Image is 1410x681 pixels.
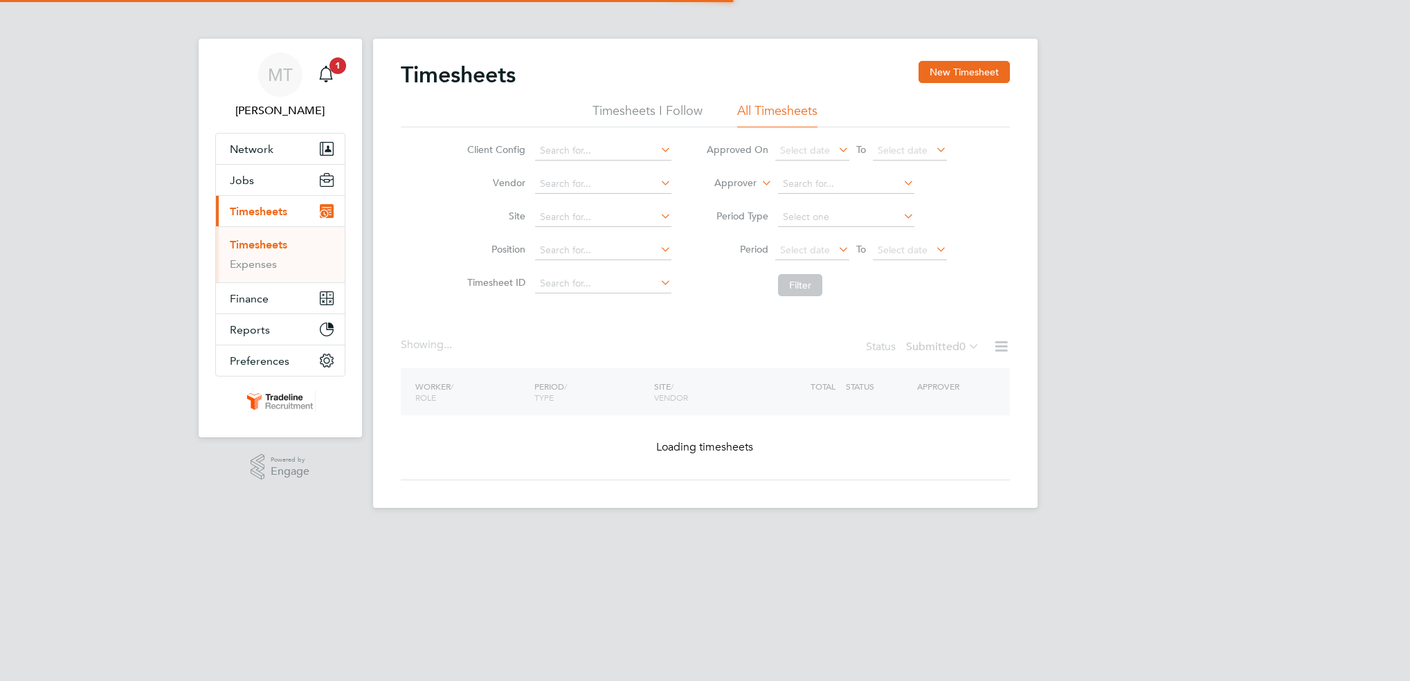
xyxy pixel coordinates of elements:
[463,243,525,255] label: Position
[271,466,309,478] span: Engage
[444,338,452,352] span: ...
[216,345,345,376] button: Preferences
[780,144,830,156] span: Select date
[271,454,309,466] span: Powered by
[737,102,817,127] li: All Timesheets
[906,340,979,354] label: Submitted
[535,174,671,194] input: Search for...
[778,274,822,296] button: Filter
[535,274,671,293] input: Search for...
[535,241,671,260] input: Search for...
[706,243,768,255] label: Period
[329,57,346,74] span: 1
[463,210,525,222] label: Site
[268,66,293,84] span: MT
[216,226,345,282] div: Timesheets
[215,53,345,119] a: MT[PERSON_NAME]
[780,244,830,256] span: Select date
[866,338,982,357] div: Status
[215,390,345,412] a: Go to home page
[463,276,525,289] label: Timesheet ID
[216,314,345,345] button: Reports
[706,143,768,156] label: Approved On
[706,210,768,222] label: Period Type
[230,292,269,305] span: Finance
[401,61,516,89] h2: Timesheets
[312,53,340,97] a: 1
[919,61,1010,83] button: New Timesheet
[230,174,254,187] span: Jobs
[463,176,525,189] label: Vendor
[216,283,345,314] button: Finance
[463,143,525,156] label: Client Config
[959,340,966,354] span: 0
[401,338,455,352] div: Showing
[216,134,345,164] button: Network
[199,39,362,437] nav: Main navigation
[694,176,757,190] label: Approver
[852,140,870,158] span: To
[230,323,270,336] span: Reports
[230,257,277,271] a: Expenses
[230,205,287,218] span: Timesheets
[244,390,316,412] img: tradelinerecruitment-logo-retina.png
[251,454,309,480] a: Powered byEngage
[878,244,928,256] span: Select date
[230,354,289,367] span: Preferences
[216,165,345,195] button: Jobs
[216,196,345,226] button: Timesheets
[593,102,703,127] li: Timesheets I Follow
[778,174,914,194] input: Search for...
[535,141,671,161] input: Search for...
[852,240,870,258] span: To
[230,143,273,156] span: Network
[215,102,345,119] span: Marina Takkou
[778,208,914,227] input: Select one
[535,208,671,227] input: Search for...
[230,238,287,251] a: Timesheets
[878,144,928,156] span: Select date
